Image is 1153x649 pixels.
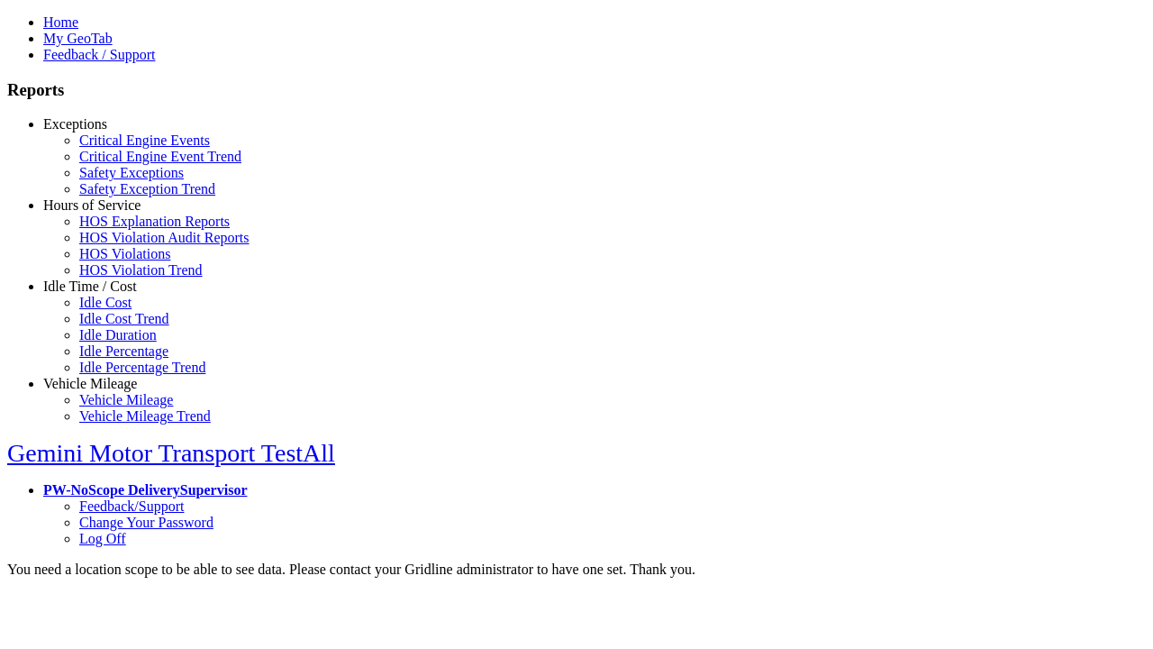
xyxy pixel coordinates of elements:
a: Hours of Service [43,197,141,213]
a: Idle Time / Cost [43,279,137,294]
a: Idle Percentage [79,343,168,359]
a: HOS Violation Audit Reports [79,230,250,245]
a: Idle Duration [79,327,157,343]
a: HOS Violations [79,246,170,261]
h3: Reports [7,80,1146,100]
div: You need a location scope to be able to see data. Please contact your Gridline administrator to h... [7,562,1146,578]
a: Change Your Password [79,515,213,530]
a: Critical Engine Events [79,133,210,148]
a: Idle Percentage Trend [79,360,205,375]
a: Critical Engine Event Trend [79,149,241,164]
a: Home [43,14,78,30]
a: HOS Violation Trend [79,262,203,278]
a: Idle Cost Trend [79,311,169,326]
a: Vehicle Mileage [43,376,137,391]
a: Exceptions [43,116,107,132]
a: Feedback / Support [43,47,155,62]
a: Safety Exceptions [79,165,184,180]
a: Feedback/Support [79,498,184,514]
a: Idle Cost [79,295,132,310]
a: HOS Explanation Reports [79,214,230,229]
a: Log Off [79,531,126,546]
a: Vehicle Mileage Trend [79,408,211,424]
a: Vehicle Mileage [79,392,173,407]
a: Safety Exception Trend [79,181,215,197]
a: My GeoTab [43,31,113,46]
a: Gemini Motor Transport TestAll [7,439,335,467]
a: PW-NoScope DeliverySupervisor [43,482,247,498]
